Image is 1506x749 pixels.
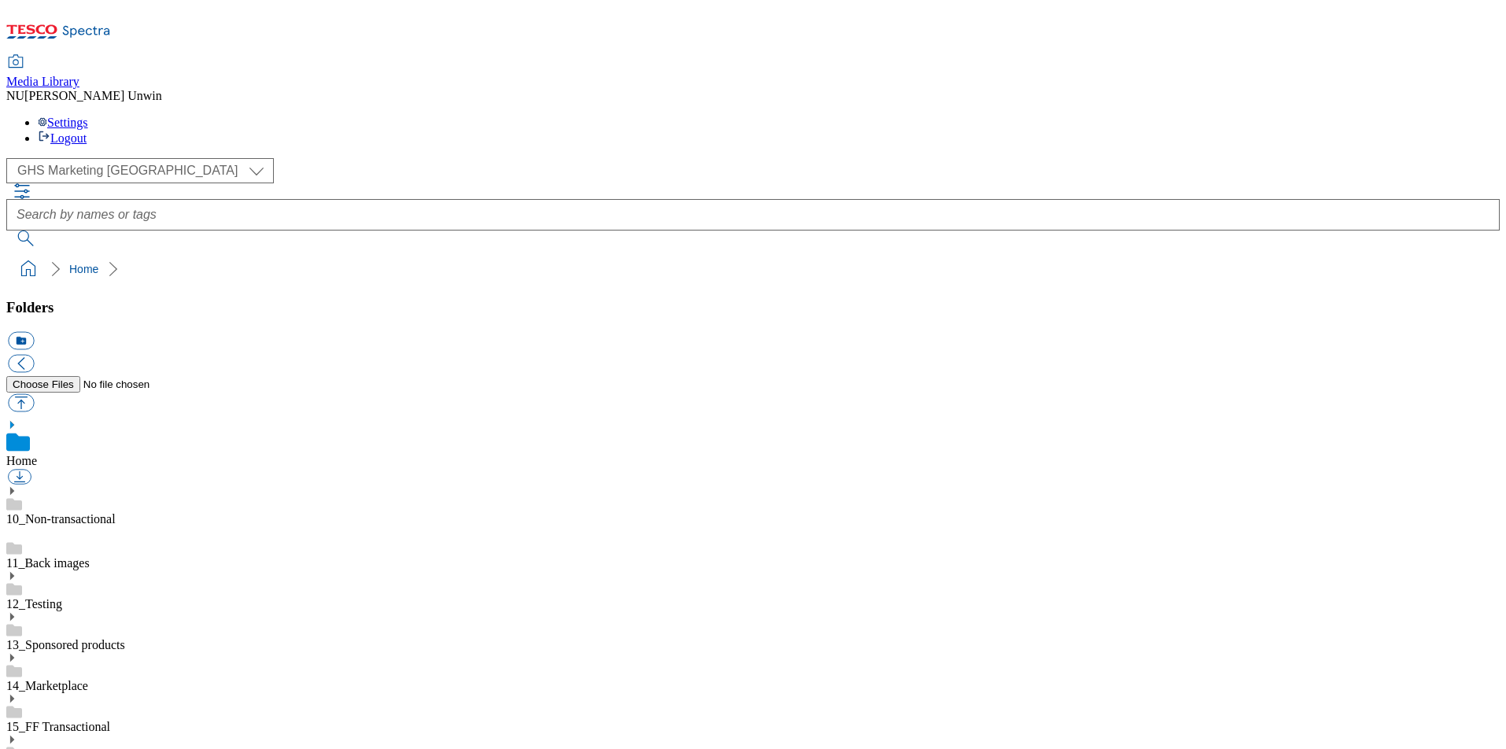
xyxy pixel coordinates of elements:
a: Home [69,263,98,275]
span: NU [6,89,24,102]
span: [PERSON_NAME] Unwin [24,89,162,102]
a: 14_Marketplace [6,679,88,692]
a: Settings [38,116,88,129]
a: 10_Non-transactional [6,512,116,526]
span: Media Library [6,75,79,88]
a: 13_Sponsored products [6,638,125,651]
a: 12_Testing [6,597,62,611]
a: Logout [38,131,87,145]
a: home [16,256,41,282]
h3: Folders [6,299,1500,316]
a: 11_Back images [6,556,90,570]
nav: breadcrumb [6,254,1500,284]
a: 15_FF Transactional [6,720,110,733]
a: Media Library [6,56,79,89]
a: Home [6,454,37,467]
input: Search by names or tags [6,199,1500,231]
